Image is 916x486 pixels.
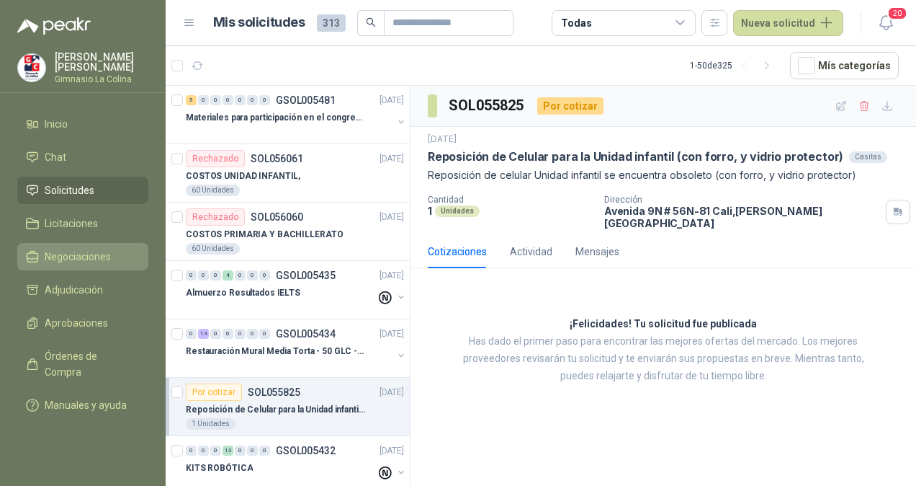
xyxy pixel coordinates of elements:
[17,276,148,304] a: Adjudicación
[887,6,907,20] span: 20
[186,403,365,417] p: Reposición de Celular para la Unidad infantil (con forro, y vidrio protector)
[17,243,148,270] a: Negociaciones
[247,329,258,339] div: 0
[186,267,407,313] a: 0 0 0 4 0 0 0 GSOL005435[DATE] Almuerzo Resultados IELTS
[223,270,233,280] div: 4
[186,208,245,226] div: Rechazado
[575,244,619,260] div: Mensajes
[251,212,303,222] p: SOL056060
[198,270,209,280] div: 0
[17,392,148,419] a: Manuales y ayuda
[186,111,365,125] p: Materiales para participación en el congreso, UI
[17,17,91,35] img: Logo peakr
[45,397,127,413] span: Manuales y ayuda
[449,94,526,117] h3: SOL055825
[17,210,148,237] a: Licitaciones
[428,133,457,146] p: [DATE]
[561,15,591,31] div: Todas
[186,150,245,167] div: Rechazado
[186,446,197,456] div: 0
[45,282,103,298] span: Adjudicación
[186,418,235,430] div: 1 Unidades
[17,143,148,171] a: Chat
[428,205,432,217] p: 1
[259,95,270,105] div: 0
[235,95,246,105] div: 0
[428,195,593,205] p: Cantidad
[223,329,233,339] div: 0
[537,97,603,115] div: Por cotizar
[235,329,246,339] div: 0
[45,216,98,231] span: Licitaciones
[186,345,365,358] p: Restauración Mural Media Torta - 50 GLC - URGENTE
[166,144,410,203] a: RechazadoSOL056061[DATE] COSTOS UNIDAD INFANTIL,60 Unidades
[690,54,778,77] div: 1 - 50 de 325
[235,270,246,280] div: 0
[259,329,270,339] div: 0
[790,52,899,79] button: Mís categorías
[210,446,221,456] div: 0
[198,329,209,339] div: 14
[276,446,336,456] p: GSOL005432
[276,329,336,339] p: GSOL005434
[259,270,270,280] div: 0
[45,249,111,265] span: Negociaciones
[166,203,410,261] a: RechazadoSOL056060[DATE] COSTOS PRIMARIA Y BACHILLERATO60 Unidades
[186,243,240,255] div: 60 Unidades
[733,10,843,36] button: Nueva solicitud
[45,116,68,132] span: Inicio
[380,269,404,283] p: [DATE]
[248,387,300,397] p: SOL055825
[510,244,552,260] div: Actividad
[198,446,209,456] div: 0
[17,110,148,138] a: Inicio
[186,95,197,105] div: 5
[213,12,305,33] h1: Mis solicitudes
[428,244,487,260] div: Cotizaciones
[604,205,880,229] p: Avenida 9N # 56N-81 Cali , [PERSON_NAME][GEOGRAPHIC_DATA]
[247,446,258,456] div: 0
[18,54,45,81] img: Company Logo
[45,182,94,198] span: Solicitudes
[366,17,376,27] span: search
[873,10,899,36] button: 20
[259,446,270,456] div: 0
[17,309,148,337] a: Aprobaciones
[251,154,303,164] p: SOL056061
[446,333,880,385] p: Has dado el primer paso para encontrar las mejores ofertas del mercado. Los mejores proveedores r...
[428,149,843,164] p: Reposición de Celular para la Unidad infantil (con forro, y vidrio protector)
[223,95,233,105] div: 0
[570,316,757,333] h3: ¡Felicidades! Tu solicitud fue publicada
[380,386,404,399] p: [DATE]
[428,167,899,183] p: Reposición de celular Unidad infantil se encuentra obsoleto (con forro, y vidrio protector)
[45,315,108,331] span: Aprobaciones
[435,206,480,217] div: Unidades
[17,177,148,204] a: Solicitudes
[210,329,221,339] div: 0
[849,151,887,163] div: Casitas
[380,327,404,341] p: [DATE]
[186,270,197,280] div: 0
[380,444,404,458] p: [DATE]
[186,169,300,183] p: COSTOS UNIDAD INFANTIL,
[186,325,407,371] a: 0 14 0 0 0 0 0 GSOL005434[DATE] Restauración Mural Media Torta - 50 GLC - URGENTE
[55,75,148,84] p: Gimnasio La Colina
[186,185,240,196] div: 60 Unidades
[276,95,336,105] p: GSOL005481
[235,446,246,456] div: 0
[380,152,404,166] p: [DATE]
[186,329,197,339] div: 0
[45,149,66,165] span: Chat
[210,270,221,280] div: 0
[210,95,221,105] div: 0
[186,286,300,300] p: Almuerzo Resultados IELTS
[186,92,407,138] a: 5 0 0 0 0 0 0 GSOL005481[DATE] Materiales para participación en el congreso, UI
[223,446,233,456] div: 13
[17,343,148,386] a: Órdenes de Compra
[55,52,148,72] p: [PERSON_NAME] [PERSON_NAME]
[166,378,410,436] a: Por cotizarSOL055825[DATE] Reposición de Celular para la Unidad infantil (con forro, y vidrio pro...
[186,384,242,401] div: Por cotizar
[45,348,135,380] span: Órdenes de Compra
[604,195,880,205] p: Dirección
[247,95,258,105] div: 0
